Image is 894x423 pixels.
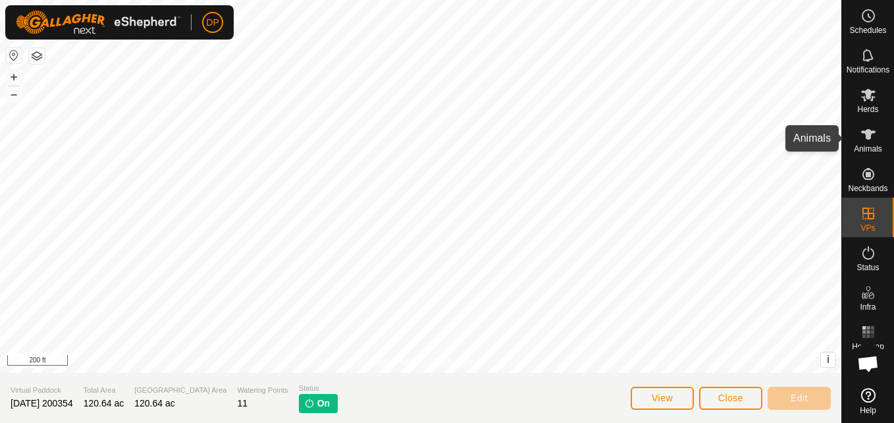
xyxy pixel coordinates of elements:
[856,264,879,271] span: Status
[842,383,894,420] a: Help
[791,393,808,403] span: Edit
[860,224,875,232] span: VPs
[16,11,180,34] img: Gallagher Logo
[134,385,226,396] span: [GEOGRAPHIC_DATA] Area
[631,387,694,410] button: View
[849,26,886,34] span: Schedules
[847,66,889,74] span: Notifications
[369,356,418,368] a: Privacy Policy
[237,398,248,409] span: 11
[699,387,762,410] button: Close
[84,398,124,409] span: 120.64 ac
[821,352,835,367] button: i
[860,407,876,414] span: Help
[434,356,473,368] a: Contact Us
[206,16,219,30] span: DP
[6,86,22,102] button: –
[317,397,330,410] span: On
[854,145,882,153] span: Animals
[857,105,878,113] span: Herds
[849,344,888,383] a: Open chat
[237,385,288,396] span: Watering Points
[860,303,876,311] span: Infra
[827,354,829,365] span: i
[11,385,73,396] span: Virtual Paddock
[848,184,887,192] span: Neckbands
[11,398,73,409] span: [DATE] 200354
[852,343,884,351] span: Heatmap
[6,69,22,85] button: +
[768,387,831,410] button: Edit
[299,383,338,394] span: Status
[6,47,22,63] button: Reset Map
[29,48,45,64] button: Map Layers
[84,385,124,396] span: Total Area
[134,398,175,409] span: 120.64 ac
[652,393,673,403] span: View
[718,393,743,403] span: Close
[304,398,315,409] img: turn-on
